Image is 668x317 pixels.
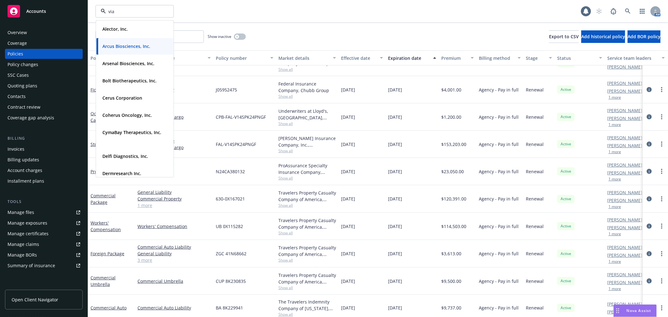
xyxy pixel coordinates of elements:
[607,197,642,204] a: [PERSON_NAME]
[5,60,83,70] a: Policy changes
[278,285,336,290] span: Show all
[549,30,579,43] button: Export to CSV
[526,86,544,93] span: Renewal
[560,196,572,202] span: Active
[627,308,651,313] span: Nova Assist
[91,275,116,287] a: Commercial Umbrella
[8,250,37,260] div: Manage BORs
[137,304,211,311] a: Commercial Auto Liability
[278,148,336,153] span: Show all
[8,239,39,249] div: Manage claims
[91,305,127,311] a: Commercial Auto
[8,113,54,123] div: Coverage gap analysis
[91,111,125,123] a: Ocean Marine / Cargo
[5,239,83,249] a: Manage claims
[216,223,243,230] span: UB 0X115282
[8,49,23,59] div: Policies
[388,250,402,257] span: [DATE]
[607,244,642,251] a: [PERSON_NAME]
[560,141,572,147] span: Active
[341,168,355,175] span: [DATE]
[341,114,355,120] span: [DATE]
[278,81,336,94] div: Federal Insurance Company, Chubb Group
[607,88,642,94] a: [PERSON_NAME]
[5,49,83,59] a: Policies
[388,195,402,202] span: [DATE]
[628,34,660,39] span: Add BOR policy
[526,278,544,284] span: Renewal
[341,195,355,202] span: [DATE]
[607,169,642,176] a: [PERSON_NAME]
[645,222,653,230] a: circleInformation
[216,195,245,202] span: 630-0X167021
[658,277,665,285] a: more
[216,141,256,148] span: FAL-V14SPK24PNGF
[5,102,83,112] a: Contract review
[5,70,83,80] a: SSC Cases
[278,244,336,257] div: Travelers Property Casualty Company of America, Travelers Insurance
[8,261,55,271] div: Summary of insurance
[388,223,402,230] span: [DATE]
[339,50,386,65] button: Effective date
[91,220,121,232] a: Workers' Compensation
[526,141,544,148] span: Renewal
[102,43,150,49] strong: Arcus Biosciences, Inc.
[645,113,653,121] a: circleInformation
[5,38,83,48] a: Coverage
[608,123,621,127] button: 1 more
[5,28,83,38] a: Overview
[137,202,211,209] a: 1 more
[479,223,519,230] span: Agency - Pay in full
[278,190,336,203] div: Travelers Property Casualty Company of America, Travelers Insurance
[102,129,161,135] strong: CymaBay Therapeutics, Inc.
[12,296,58,303] span: Open Client Navigator
[8,229,49,239] div: Manage certificates
[278,312,336,317] span: Show all
[607,162,642,168] a: [PERSON_NAME]
[102,26,128,32] strong: Alector, Inc.
[388,55,429,61] div: Expiration date
[388,278,402,284] span: [DATE]
[479,278,519,284] span: Agency - Pay in full
[8,144,24,154] div: Invoices
[607,271,642,278] a: [PERSON_NAME]
[91,169,124,174] a: Product Liability
[608,150,621,154] button: 1 more
[5,218,83,228] a: Manage exposures
[607,309,642,315] a: [PERSON_NAME]
[102,95,142,101] strong: Cerus Corporation
[8,155,39,165] div: Billing updates
[102,153,148,159] strong: Delfi Diagnostics, Inc.
[560,223,572,229] span: Active
[216,55,267,61] div: Policy number
[216,250,246,257] span: ZGC 41N68662
[8,91,26,101] div: Contacts
[441,141,466,148] span: $153,203.00
[388,304,402,311] span: [DATE]
[5,283,83,289] div: Analytics hub
[607,216,642,223] a: [PERSON_NAME]
[607,189,642,196] a: [PERSON_NAME]
[658,222,665,230] a: more
[441,195,466,202] span: $120,391.00
[441,55,467,61] div: Premium
[479,55,514,61] div: Billing method
[8,102,40,112] div: Contract review
[555,50,605,65] button: Status
[607,142,642,149] a: [PERSON_NAME]
[135,50,213,65] button: Lines of coverage
[278,299,336,312] div: The Travelers Indemnity Company of [US_STATE], Travelers Insurance
[91,55,126,61] div: Policy details
[278,217,336,230] div: Travelers Property Casualty Company of America, Travelers Insurance
[278,121,336,126] span: Show all
[476,50,523,65] button: Billing method
[607,224,642,231] a: [PERSON_NAME]
[441,168,464,175] span: $23,050.00
[441,304,461,311] span: $9,737.00
[341,304,355,311] span: [DATE]
[658,86,665,93] a: more
[137,144,211,151] a: Ocean Marine / Cargo
[614,305,622,317] div: Drag to move
[441,223,466,230] span: $114,503.00
[5,155,83,165] a: Billing updates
